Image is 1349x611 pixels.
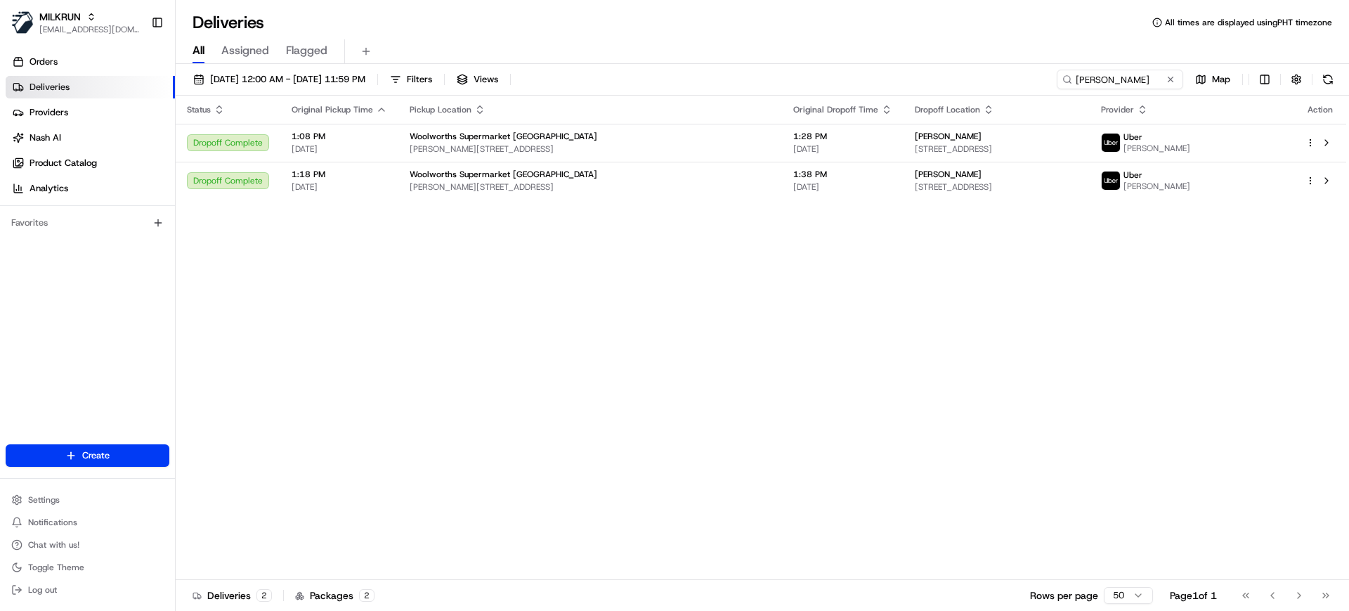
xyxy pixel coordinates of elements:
[410,131,597,142] span: Woolworths Supermarket [GEOGRAPHIC_DATA]
[1123,143,1190,154] span: [PERSON_NAME]
[292,181,387,193] span: [DATE]
[384,70,438,89] button: Filters
[1318,70,1338,89] button: Refresh
[28,562,84,573] span: Toggle Theme
[6,76,175,98] a: Deliveries
[6,101,175,124] a: Providers
[915,143,1078,155] span: [STREET_ADDRESS]
[407,73,432,86] span: Filters
[187,70,372,89] button: [DATE] 12:00 AM - [DATE] 11:59 PM
[292,169,387,180] span: 1:18 PM
[6,444,169,467] button: Create
[6,177,175,200] a: Analytics
[793,131,892,142] span: 1:28 PM
[295,589,374,603] div: Packages
[793,169,892,180] span: 1:38 PM
[1189,70,1237,89] button: Map
[410,169,597,180] span: Woolworths Supermarket [GEOGRAPHIC_DATA]
[221,42,269,59] span: Assigned
[256,589,272,602] div: 2
[793,181,892,193] span: [DATE]
[292,104,373,115] span: Original Pickup Time
[30,157,97,169] span: Product Catalog
[28,539,79,551] span: Chat with us!
[286,42,327,59] span: Flagged
[292,131,387,142] span: 1:08 PM
[28,494,60,506] span: Settings
[210,73,365,86] span: [DATE] 12:00 AM - [DATE] 11:59 PM
[1101,104,1134,115] span: Provider
[6,580,169,600] button: Log out
[450,70,504,89] button: Views
[11,11,34,34] img: MILKRUN
[474,73,498,86] span: Views
[193,11,264,34] h1: Deliveries
[82,449,110,462] span: Create
[793,143,892,155] span: [DATE]
[6,513,169,532] button: Notifications
[1212,73,1230,86] span: Map
[6,490,169,510] button: Settings
[193,42,204,59] span: All
[6,535,169,555] button: Chat with us!
[359,589,374,602] div: 2
[6,6,145,39] button: MILKRUNMILKRUN[EMAIL_ADDRESS][DOMAIN_NAME]
[915,104,980,115] span: Dropoff Location
[30,56,58,68] span: Orders
[1102,172,1120,190] img: uber-new-logo.jpeg
[410,181,771,193] span: [PERSON_NAME][STREET_ADDRESS]
[793,104,878,115] span: Original Dropoff Time
[410,143,771,155] span: [PERSON_NAME][STREET_ADDRESS]
[193,589,272,603] div: Deliveries
[915,131,982,142] span: [PERSON_NAME]
[1057,70,1183,89] input: Type to search
[187,104,211,115] span: Status
[39,24,140,35] button: [EMAIL_ADDRESS][DOMAIN_NAME]
[30,81,70,94] span: Deliveries
[1030,589,1098,603] p: Rows per page
[30,182,68,195] span: Analytics
[30,131,61,144] span: Nash AI
[915,169,982,180] span: [PERSON_NAME]
[6,127,175,149] a: Nash AI
[6,51,175,73] a: Orders
[1123,131,1142,143] span: Uber
[30,106,68,119] span: Providers
[28,584,57,596] span: Log out
[6,558,169,577] button: Toggle Theme
[915,181,1078,193] span: [STREET_ADDRESS]
[410,104,471,115] span: Pickup Location
[6,152,175,174] a: Product Catalog
[1123,181,1190,192] span: [PERSON_NAME]
[1165,17,1332,28] span: All times are displayed using PHT timezone
[1102,134,1120,152] img: uber-new-logo.jpeg
[1170,589,1217,603] div: Page 1 of 1
[39,10,81,24] button: MILKRUN
[6,212,169,234] div: Favorites
[28,517,77,528] span: Notifications
[1123,169,1142,181] span: Uber
[1305,104,1335,115] div: Action
[292,143,387,155] span: [DATE]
